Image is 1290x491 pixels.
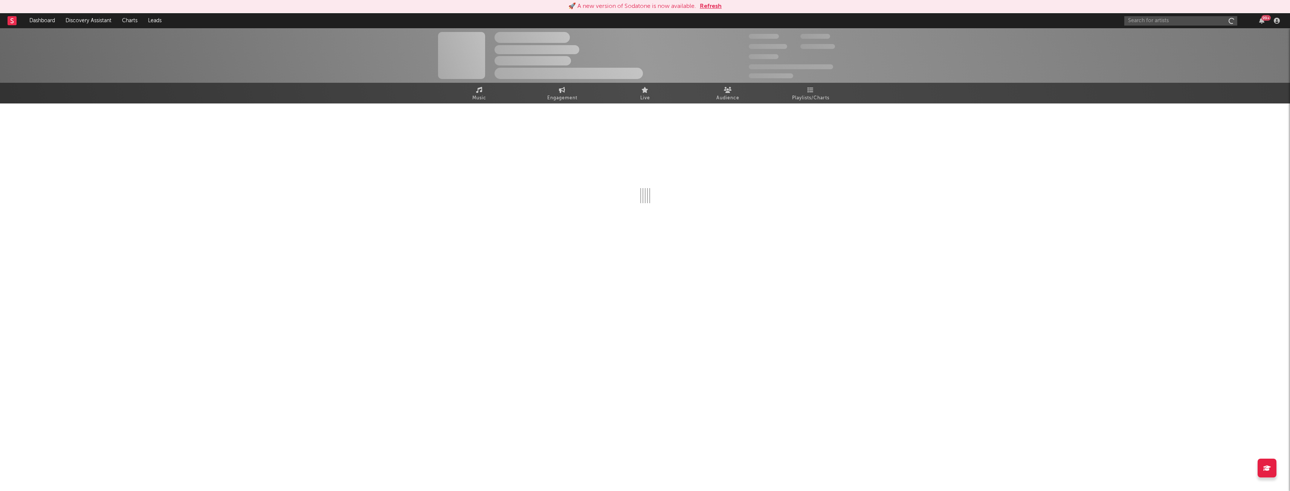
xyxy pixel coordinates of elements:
[769,83,852,103] a: Playlists/Charts
[60,13,117,28] a: Discovery Assistant
[800,34,830,39] span: 100.000
[438,83,521,103] a: Music
[117,13,143,28] a: Charts
[800,44,835,49] span: 1.000.000
[472,94,486,103] span: Music
[700,2,722,11] button: Refresh
[716,94,739,103] span: Audience
[604,83,687,103] a: Live
[1259,18,1264,24] button: 99+
[687,83,769,103] a: Audience
[749,54,779,59] span: 100.000
[521,83,604,103] a: Engagement
[792,94,829,103] span: Playlists/Charts
[749,44,787,49] span: 50.000.000
[547,94,577,103] span: Engagement
[568,2,696,11] div: 🚀 A new version of Sodatone is now available.
[749,34,779,39] span: 300.000
[24,13,60,28] a: Dashboard
[1261,15,1271,21] div: 99 +
[749,73,793,78] span: Jump Score: 85.0
[749,64,833,69] span: 50.000.000 Monthly Listeners
[640,94,650,103] span: Live
[143,13,167,28] a: Leads
[1124,16,1237,26] input: Search for artists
